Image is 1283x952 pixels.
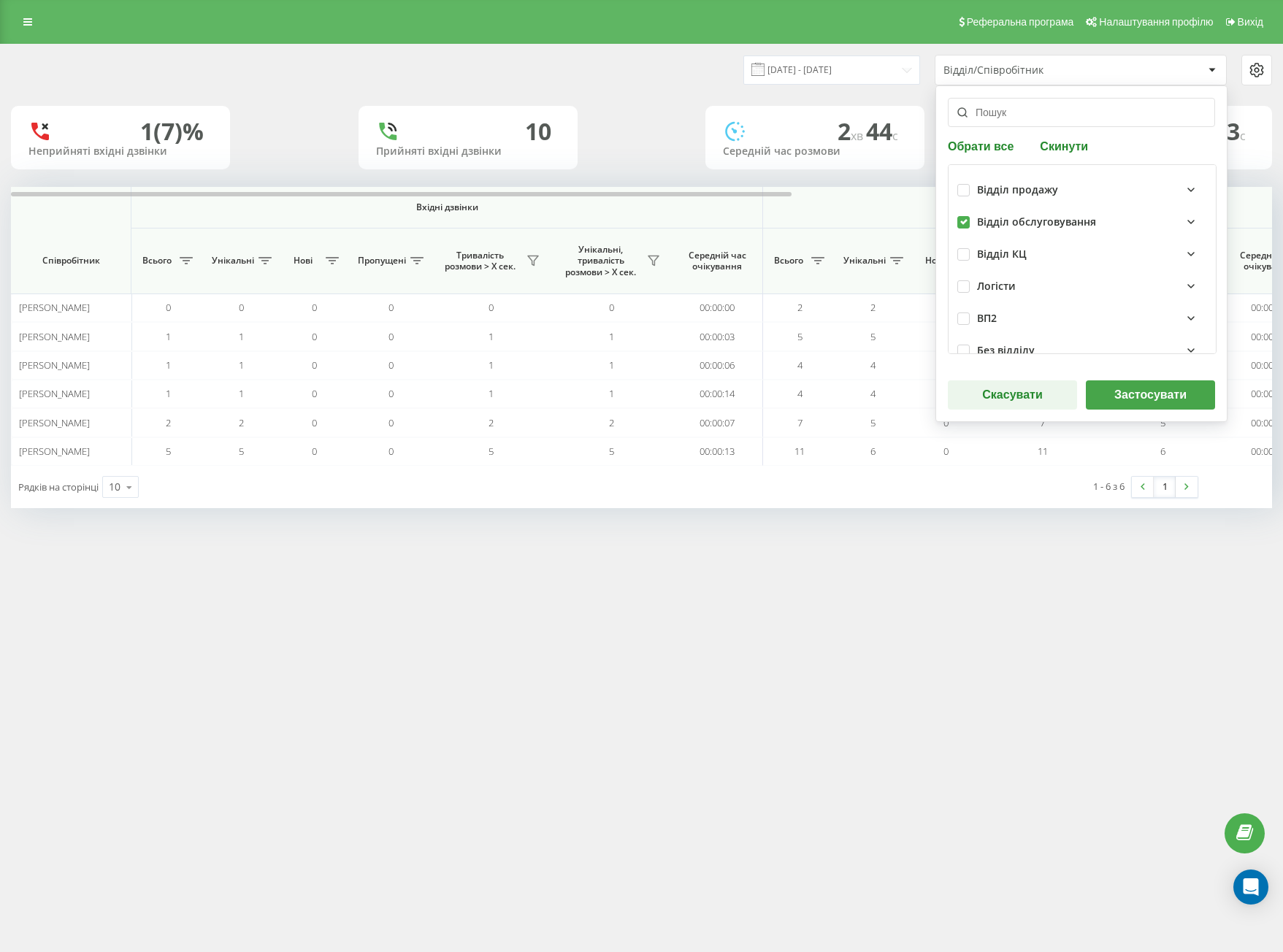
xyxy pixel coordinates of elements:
div: 1 (7)% [140,118,204,145]
div: Середній час розмови [723,145,907,158]
span: 0 [312,301,317,314]
span: 1 [489,387,494,400]
span: 0 [943,445,949,458]
span: 7 [797,416,803,429]
span: 1 [239,358,244,372]
span: 1 [609,358,614,372]
span: Всього [139,255,175,266]
span: 1 [166,387,171,400]
span: Всього [770,255,807,266]
div: Відділ обслуговування [977,216,1096,229]
span: 11 [794,445,805,458]
td: 00:00:03 [672,322,763,350]
button: Обрати все [948,139,1018,153]
span: Рядків на сторінці [18,480,99,494]
span: Нові [285,255,321,266]
div: ВП2 [977,312,997,325]
span: 2 [838,115,866,147]
span: 2 [166,416,171,429]
span: c [892,128,898,144]
div: Без відділу [977,345,1035,357]
span: c [1240,128,1246,144]
span: 2 [489,416,494,429]
span: 1 [609,387,614,400]
span: 4 [870,387,876,400]
button: Скинути [1035,139,1092,153]
span: 5 [239,445,244,458]
span: 4 [797,358,803,372]
span: 7 [1040,416,1045,429]
span: 2 [797,301,803,314]
span: 0 [239,301,244,314]
span: 0 [388,358,394,372]
span: [PERSON_NAME] [19,330,90,343]
span: Вхідні дзвінки [169,201,724,213]
span: 0 [388,445,394,458]
a: 1 [1154,477,1176,497]
span: 5 [609,445,614,458]
div: Прийняті вхідні дзвінки [376,145,560,158]
div: 10 [109,480,120,494]
span: 0 [388,301,394,314]
div: 10 [525,118,551,145]
span: Налаштування профілю [1099,16,1213,28]
div: Відділ продажу [977,184,1058,196]
td: 00:00:00 [672,293,763,322]
td: 00:00:13 [672,437,763,466]
span: 0 [388,416,394,429]
span: [PERSON_NAME] [19,445,90,458]
span: 1 [489,358,494,372]
span: 5 [870,330,876,343]
span: Вихід [1238,16,1263,28]
span: 5 [797,330,803,343]
span: [PERSON_NAME] [19,301,90,314]
span: 0 [489,301,494,314]
div: Open Intercom Messenger [1233,870,1268,905]
span: 1 [239,330,244,343]
span: 1 [239,387,244,400]
span: Тривалість розмови > Х сек. [438,250,522,272]
span: 5 [870,416,876,429]
span: 44 [866,115,898,147]
span: Унікальні, тривалість розмови > Х сек. [559,244,643,278]
span: Вихідні дзвінки [797,201,1280,213]
span: Співробітник [23,255,118,266]
span: 5 [166,445,171,458]
button: Застосувати [1086,380,1215,410]
span: 1 [609,330,614,343]
span: Реферальна програма [967,16,1074,28]
span: 0 [312,330,317,343]
span: [PERSON_NAME] [19,387,90,400]
span: Нові [916,255,953,266]
span: 5 [489,445,494,458]
span: 2 [609,416,614,429]
span: 0 [943,416,949,429]
div: Відділ КЦ [977,248,1027,261]
div: Неприйняті вхідні дзвінки [28,145,212,158]
div: Відділ/Співробітник [943,64,1118,77]
span: [PERSON_NAME] [19,416,90,429]
span: 1 [166,330,171,343]
span: 0 [312,445,317,458]
span: 5 [1160,416,1165,429]
td: 00:00:14 [672,380,763,408]
span: Унікальні [212,255,254,266]
span: 13 [1214,115,1246,147]
span: 0 [609,301,614,314]
input: Пошук [948,98,1215,127]
span: 2 [239,416,244,429]
span: 0 [312,387,317,400]
span: 1 [166,358,171,372]
span: 0 [312,358,317,372]
span: [PERSON_NAME] [19,358,90,372]
span: 11 [1038,445,1048,458]
span: 4 [870,358,876,372]
span: 0 [166,301,171,314]
span: 0 [388,387,394,400]
button: Скасувати [948,380,1077,410]
span: 1 [489,330,494,343]
div: Логісти [977,280,1016,293]
div: 1 - 6 з 6 [1093,479,1125,494]
span: Унікальні [843,255,886,266]
span: хв [851,128,866,144]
